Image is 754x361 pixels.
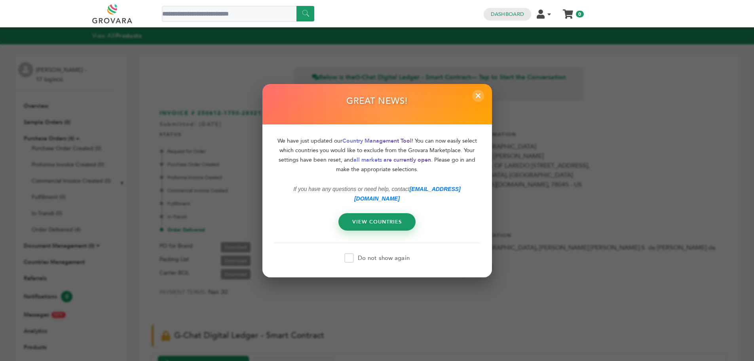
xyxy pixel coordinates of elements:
[274,184,480,203] p: If you have any questions or need help, contact
[346,96,408,111] h2: GREAT NEWS!
[491,11,524,18] a: Dashboard
[344,253,410,263] label: Do not show again
[576,11,583,17] span: 0
[342,137,412,145] span: Country Management Tool
[472,90,484,101] span: ×
[274,136,480,174] p: We have just updated our ! You can now easily select which countries you would like to exclude fr...
[338,213,416,231] a: VIEW COUNTRIES
[162,6,314,22] input: Search a product or brand...
[563,7,572,15] a: My Cart
[354,186,461,202] a: [EMAIL_ADDRESS][DOMAIN_NAME]
[353,156,431,164] span: all markets are currently open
